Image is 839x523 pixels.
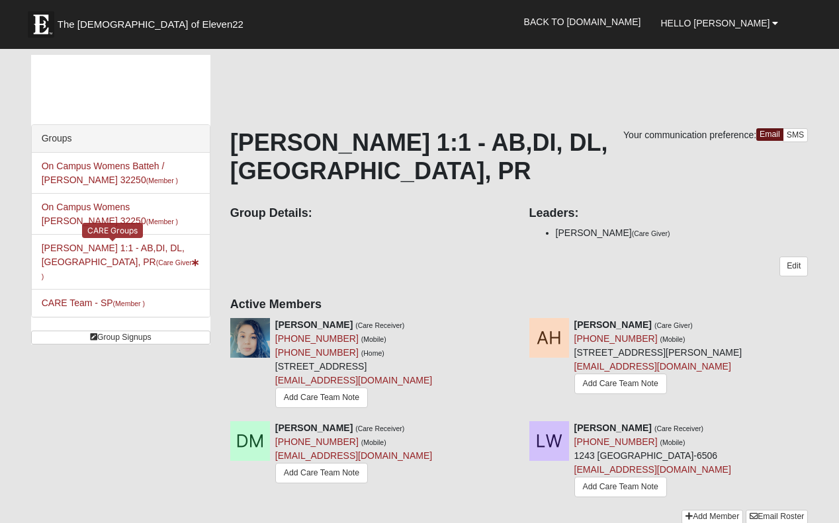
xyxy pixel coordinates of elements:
small: (Care Receiver) [654,424,703,432]
a: [EMAIL_ADDRESS][DOMAIN_NAME] [275,450,432,461]
span: The [DEMOGRAPHIC_DATA] of Eleven22 [58,18,243,31]
span: Your communication preference: [623,130,756,140]
small: (Home) [361,349,384,357]
a: [PERSON_NAME] 1:1 - AB,DI, DL, [GEOGRAPHIC_DATA], PR(Care Giver) [42,243,199,281]
strong: [PERSON_NAME] [574,319,652,330]
a: On Campus Womens [PERSON_NAME] 32250(Member ) [42,202,178,226]
small: (Care Giver) [632,229,670,237]
a: Group Signups [31,331,210,344]
a: [PHONE_NUMBER] [275,436,359,447]
a: Back to [DOMAIN_NAME] [514,5,651,38]
a: [PHONE_NUMBER] [574,436,658,447]
small: (Care Receiver) [355,424,404,432]
small: (Mobile) [660,438,685,446]
h4: Active Members [230,298,808,312]
a: [PHONE_NUMBER] [275,333,359,344]
div: [STREET_ADDRESS][PERSON_NAME] [574,318,742,397]
div: 1243 [GEOGRAPHIC_DATA]-6506 [574,421,731,501]
a: Email [756,128,783,141]
small: (Care Giver) [654,321,693,329]
div: CARE Groups [82,223,143,238]
small: (Member ) [146,218,178,225]
a: Add Care Team Note [574,477,667,497]
small: (Mobile) [361,438,386,446]
div: Groups [32,125,210,153]
small: (Care Receiver) [355,321,404,329]
strong: [PERSON_NAME] [275,319,353,330]
img: Eleven22 logo [28,11,54,38]
h4: Group Details: [230,206,509,221]
h1: [PERSON_NAME] 1:1 - AB,DI, DL, [GEOGRAPHIC_DATA], PR [230,128,808,185]
strong: [PERSON_NAME] [574,422,652,433]
small: (Member ) [113,300,145,307]
a: [EMAIL_ADDRESS][DOMAIN_NAME] [574,464,731,475]
a: [EMAIL_ADDRESS][DOMAIN_NAME] [574,361,731,372]
a: Hello [PERSON_NAME] [650,7,788,40]
a: SMS [783,128,809,142]
small: (Mobile) [361,335,386,343]
a: [PHONE_NUMBER] [275,347,359,358]
span: Hello [PERSON_NAME] [660,18,770,28]
a: Edit [779,257,808,276]
small: (Member ) [146,177,178,184]
a: Add Care Team Note [275,387,368,408]
div: [STREET_ADDRESS] [275,318,432,411]
a: Add Care Team Note [574,374,667,394]
a: On Campus Womens Batteh / [PERSON_NAME] 32250(Member ) [42,161,178,185]
strong: [PERSON_NAME] [275,422,353,433]
li: [PERSON_NAME] [556,226,809,240]
small: (Mobile) [660,335,685,343]
a: The [DEMOGRAPHIC_DATA] of Eleven22 [21,5,286,38]
a: [PHONE_NUMBER] [574,333,658,344]
a: CARE Team - SP(Member ) [42,298,145,308]
h4: Leaders: [529,206,809,221]
a: Add Care Team Note [275,463,368,483]
a: [EMAIL_ADDRESS][DOMAIN_NAME] [275,375,432,385]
